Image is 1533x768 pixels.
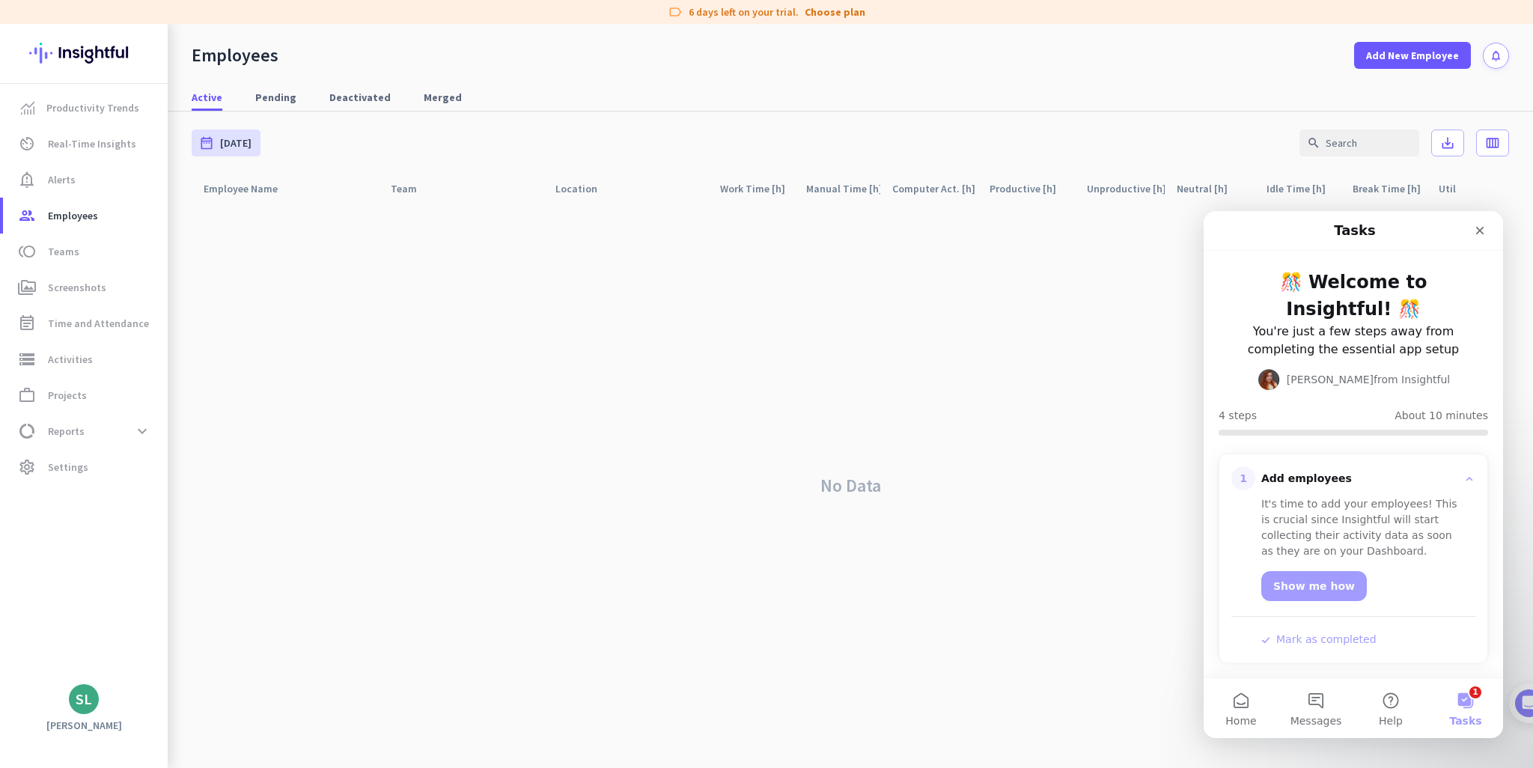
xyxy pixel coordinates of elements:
button: save_alt [1431,129,1464,156]
div: Productive [h] [990,178,1074,199]
i: notification_important [18,171,36,189]
a: settingsSettings [3,449,168,485]
div: Location [555,178,615,199]
a: event_noteTime and Attendance [3,305,168,341]
img: Insightful logo [29,24,138,82]
span: Employees [48,207,98,225]
button: expand_more [129,418,156,445]
div: Unproductive [h] [1087,178,1165,199]
div: Keywords by Traffic [165,88,252,98]
span: Reports [48,422,85,440]
button: Add New Employee [1354,42,1471,69]
i: perm_media [18,278,36,296]
i: date_range [199,135,214,150]
a: notification_importantAlerts [3,162,168,198]
i: toll [18,243,36,260]
div: Neutral [h] [1177,178,1246,199]
div: Domain: [DOMAIN_NAME] [39,39,165,51]
span: Teams [48,243,79,260]
div: v 4.0.25 [42,24,73,36]
img: logo_orange.svg [24,24,36,36]
i: work_outline [18,386,36,404]
span: Projects [48,386,87,404]
i: group [18,207,36,225]
img: menu-item [21,101,34,115]
span: Merged [424,90,462,105]
div: Computer Act. [h] [892,178,978,199]
a: menu-itemProductivity Trends [3,90,168,126]
a: av_timerReal-Time Insights [3,126,168,162]
div: SL [76,692,92,707]
div: No Data [192,203,1509,768]
div: Utilization [1439,178,1502,199]
span: Real-Time Insights [48,135,136,153]
button: notifications [1483,43,1509,69]
a: perm_mediaScreenshots [3,269,168,305]
i: calendar_view_week [1485,135,1500,150]
div: Team [391,178,435,199]
a: storageActivities [3,341,168,377]
span: Screenshots [48,278,106,296]
div: Employees [192,44,278,67]
iframe: Intercom live chat [1204,211,1503,738]
span: Deactivated [329,90,391,105]
div: Domain Overview [57,88,134,98]
i: search [1307,136,1320,150]
i: save_alt [1440,135,1455,150]
div: Idle Time [h] [1267,178,1341,199]
span: Productivity Trends [46,99,139,117]
button: calendar_view_week [1476,129,1509,156]
a: groupEmployees [3,198,168,234]
div: Manual Time [h] [806,178,880,199]
div: Break Time [h] [1353,178,1427,199]
input: Search [1299,129,1419,156]
img: tab_domain_overview_orange.svg [40,87,52,99]
i: label [668,4,683,19]
span: Add New Employee [1366,48,1459,63]
i: notifications [1490,49,1502,62]
i: event_note [18,314,36,332]
img: tab_keywords_by_traffic_grey.svg [149,87,161,99]
span: Active [192,90,222,105]
i: data_usage [18,422,36,440]
span: Time and Attendance [48,314,149,332]
i: storage [18,350,36,368]
i: settings [18,458,36,476]
i: av_timer [18,135,36,153]
span: Pending [255,90,296,105]
span: Alerts [48,171,76,189]
div: Work Time [h] [720,178,794,199]
img: website_grey.svg [24,39,36,51]
span: [DATE] [220,135,252,150]
span: Settings [48,458,88,476]
a: tollTeams [3,234,168,269]
a: data_usageReportsexpand_more [3,413,168,449]
a: Choose plan [805,4,865,19]
a: work_outlineProjects [3,377,168,413]
div: Employee Name [204,178,296,199]
span: Activities [48,350,93,368]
